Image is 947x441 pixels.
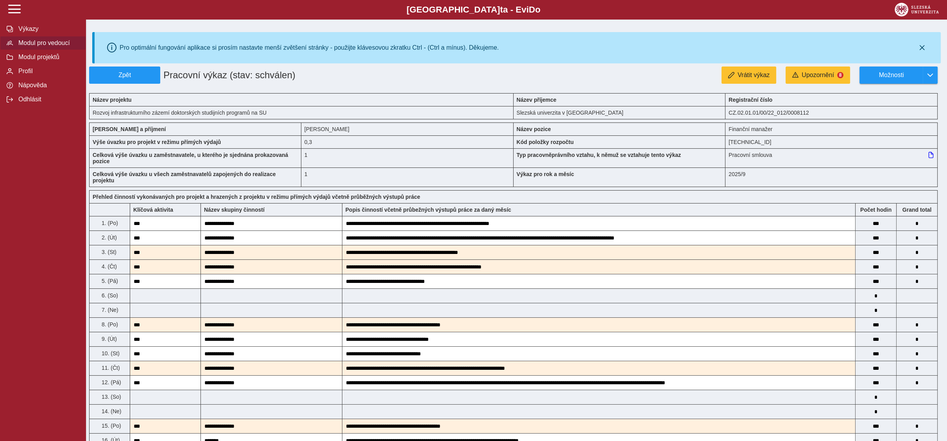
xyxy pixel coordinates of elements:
span: 2. (Út) [100,234,117,241]
b: Přehled činností vykonávaných pro projekt a hrazených z projektu v režimu přímých výdajů včetně p... [93,194,420,200]
div: CZ.02.01.01/00/22_012/0008112 [725,106,938,119]
div: 2,4 h / den. 12 h / týden. [301,135,514,148]
span: 14. (Ne) [100,408,122,414]
span: Profil [16,68,79,75]
div: 1 [301,148,514,167]
div: 1 [301,167,514,187]
button: Vrátit výkaz [721,67,776,84]
b: Kód položky rozpočtu [517,139,574,145]
span: 13. (So) [100,394,121,400]
b: Název skupiny činností [204,207,265,213]
b: Registrační číslo [729,97,772,103]
span: o [535,5,541,14]
span: Nápověda [16,82,79,89]
b: Název pozice [517,126,551,132]
span: 7. (Ne) [100,307,118,313]
b: Výkaz pro rok a měsíc [517,171,574,177]
img: logo_web_su.png [895,3,939,16]
span: Výkazy [16,25,79,32]
b: Celková výše úvazku u zaměstnavatele, u kterého je sjednána prokazovaná pozice [93,152,288,164]
b: Suma za den přes všechny výkazy [897,207,937,213]
span: 3. (St) [100,249,116,255]
div: [PERSON_NAME] [301,122,514,135]
b: [PERSON_NAME] a příjmení [93,126,166,132]
span: 5. (Pá) [100,278,118,284]
b: Název příjemce [517,97,557,103]
span: t [500,5,503,14]
span: Možnosti [866,72,917,79]
b: Výše úvazku pro projekt v režimu přímých výdajů [93,139,221,145]
b: [GEOGRAPHIC_DATA] a - Evi [23,5,924,15]
span: 12. (Pá) [100,379,121,385]
span: Zpět [93,72,157,79]
span: 10. (St) [100,350,120,356]
span: 15. (Po) [100,423,121,429]
div: Pracovní smlouva [725,148,938,167]
span: 6. (So) [100,292,118,299]
span: 8 [837,72,843,78]
h1: Pracovní výkaz (stav: schválen) [160,67,445,84]
div: Finanční manažer [725,122,938,135]
b: Popis činností včetně průbežných výstupů práce za daný měsíc [346,207,511,213]
span: Modul projektů [16,54,79,61]
span: Vrátit výkaz [738,72,770,79]
div: Rozvoj infrastrukturního zázemí doktorských studijních programů na SU [89,106,514,119]
span: 8. (Po) [100,321,118,328]
div: 2025/9 [725,167,938,187]
span: 11. (Čt) [100,365,120,371]
b: Název projektu [93,97,132,103]
div: Pro optimální fungování aplikace si prosím nastavte menší zvětšení stránky - použijte klávesovou ... [120,44,499,51]
span: Upozornění [802,72,834,79]
b: Typ pracovněprávního vztahu, k němuž se vztahuje tento výkaz [517,152,681,158]
b: Celková výše úvazku u všech zaměstnavatelů zapojených do realizace projektu [93,171,276,184]
button: Možnosti [859,67,923,84]
span: Modul pro vedoucí [16,40,79,47]
span: D [529,5,535,14]
div: Slezská univerzita v [GEOGRAPHIC_DATA] [514,106,726,119]
span: 1. (Po) [100,220,118,226]
button: Zpět [89,67,160,84]
button: Upozornění8 [786,67,850,84]
span: Odhlásit [16,96,79,103]
span: 9. (Út) [100,336,117,342]
div: [TECHNICAL_ID] [725,135,938,148]
span: 4. (Čt) [100,263,117,270]
b: Klíčová aktivita [133,207,173,213]
b: Počet hodin [856,207,896,213]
